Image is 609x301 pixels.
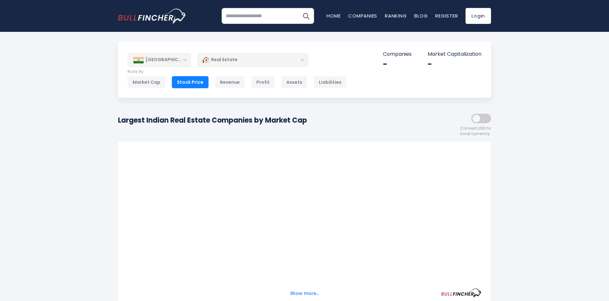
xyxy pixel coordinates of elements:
div: Profit [251,76,275,88]
img: bullfincher logo [118,9,187,23]
div: [GEOGRAPHIC_DATA] [128,53,191,67]
a: Ranking [385,12,407,19]
div: - [428,59,481,69]
h1: Largest Indian Real Estate Companies by Market Cap [118,115,307,125]
a: Login [466,8,491,24]
p: Rank By [128,69,347,75]
span: Convert USD to local currency [460,126,491,137]
div: Assets [281,76,307,88]
button: Search [298,8,314,24]
div: - [383,59,412,69]
div: Market Cap [128,76,165,88]
a: Companies [348,12,377,19]
a: Home [327,12,341,19]
p: Companies [383,51,412,58]
div: Stock Price [172,76,209,88]
div: Revenue [215,76,245,88]
p: Market Capitalization [428,51,481,58]
div: Real Estate [197,53,309,67]
div: Liabilities [314,76,347,88]
a: Register [435,12,458,19]
a: Blog [414,12,428,19]
button: Show more... [286,288,323,299]
a: Go to homepage [118,9,187,23]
